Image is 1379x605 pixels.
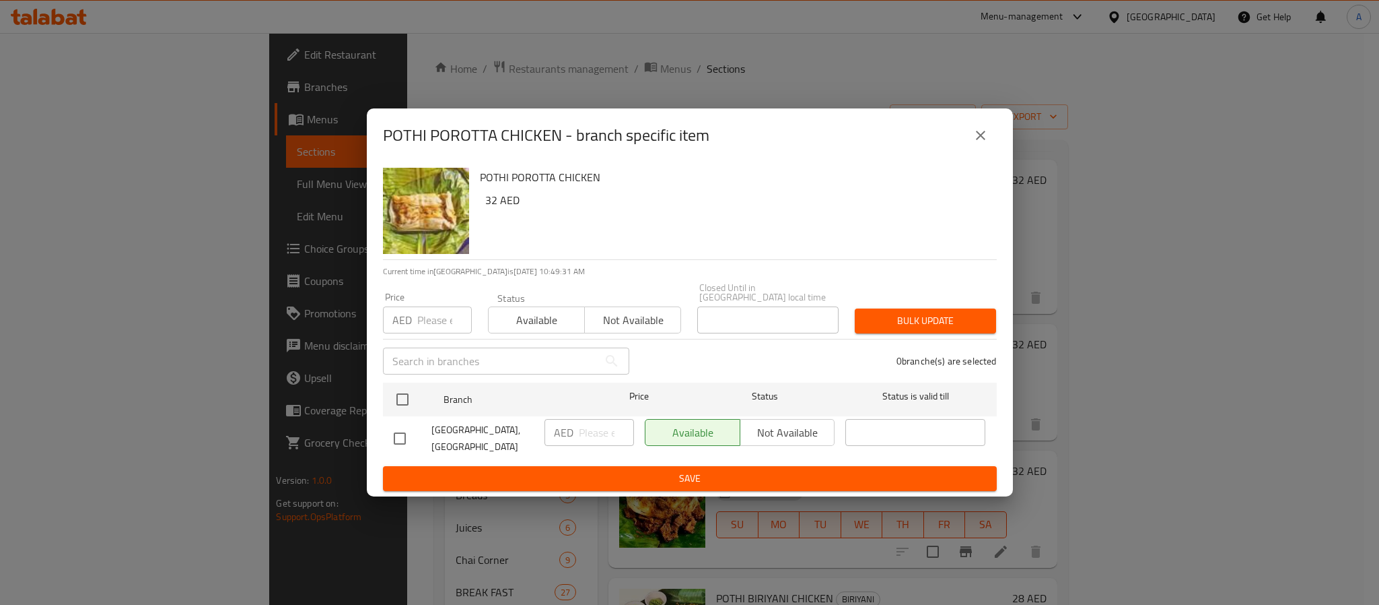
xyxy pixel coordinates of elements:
input: Please enter price [417,307,472,333]
span: Available [494,311,579,330]
span: Bulk update [865,313,985,329]
p: Current time in [GEOGRAPHIC_DATA] is [DATE] 10:49:31 AM [383,265,997,278]
input: Please enter price [579,419,634,446]
button: Bulk update [855,309,996,333]
span: Status is valid till [845,388,985,405]
span: Status [695,388,835,405]
h2: POTHI POROTTA CHICKEN - branch specific item [383,125,709,146]
p: 0 branche(s) are selected [896,354,997,368]
button: Available [488,307,585,333]
button: Save [383,466,997,491]
span: Not available [590,311,676,330]
p: AED [392,312,412,328]
input: Search in branches [383,348,598,375]
button: close [964,119,997,152]
span: Branch [444,391,584,408]
span: Price [594,388,684,405]
h6: 32 AED [485,191,986,210]
img: POTHI POROTTA CHICKEN [383,168,469,254]
span: Save [394,470,986,487]
span: [GEOGRAPHIC_DATA], [GEOGRAPHIC_DATA] [431,422,534,455]
h6: POTHI POROTTA CHICKEN [480,168,986,187]
p: AED [554,424,573,441]
button: Not available [584,307,681,333]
